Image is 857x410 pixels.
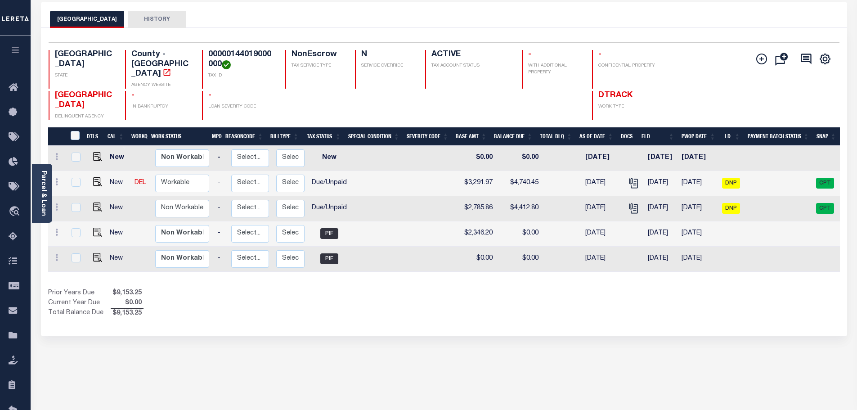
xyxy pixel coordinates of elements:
[292,63,345,69] p: TAX SERVICE TYPE
[222,127,267,146] th: ReasonCode: activate to sort column ascending
[678,146,718,171] td: [DATE]
[208,72,274,79] p: TAX ID
[722,205,740,212] a: DNP
[131,104,191,110] p: IN BANKRUPTCY
[638,127,678,146] th: ELD: activate to sort column ascending
[111,288,144,298] span: $9,153.25
[644,196,678,221] td: [DATE]
[644,221,678,247] td: [DATE]
[267,127,302,146] th: BillType: activate to sort column ascending
[644,146,678,171] td: [DATE]
[496,247,542,272] td: $0.00
[292,50,345,60] h4: NonEscrow
[106,171,131,196] td: New
[598,63,658,69] p: CONFIDENTIAL PROPERTY
[576,127,617,146] th: As of Date: activate to sort column ascending
[813,127,840,146] th: SNAP: activate to sort column ascending
[48,308,111,318] td: Total Balance Due
[496,196,542,221] td: $4,412.80
[148,127,208,146] th: Work Status
[83,127,104,146] th: DTLS
[816,178,834,189] span: CPT
[678,171,718,196] td: [DATE]
[131,82,191,89] p: AGENCY WEBSITE
[50,11,124,28] button: [GEOGRAPHIC_DATA]
[361,63,414,69] p: SERVICE OVERRIDE
[55,113,115,120] p: DELINQUENT AGENCY
[106,247,131,272] td: New
[582,196,623,221] td: [DATE]
[106,221,131,247] td: New
[458,171,496,196] td: $3,291.97
[490,127,536,146] th: Balance Due: activate to sort column ascending
[528,63,581,76] p: WITH ADDITIONAL PROPERTY
[598,104,658,110] p: WORK TYPE
[403,127,452,146] th: Severity Code: activate to sort column ascending
[65,127,84,146] th: &nbsp;
[744,127,813,146] th: Payment Batch Status: activate to sort column ascending
[431,63,511,69] p: TAX ACCOUNT STATUS
[644,171,678,196] td: [DATE]
[55,50,115,69] h4: [GEOGRAPHIC_DATA]
[598,91,633,99] span: DTRACK
[582,171,623,196] td: [DATE]
[816,205,834,212] a: CPT
[48,288,111,298] td: Prior Years Due
[582,146,623,171] td: [DATE]
[214,171,228,196] td: -
[722,203,740,214] span: DNP
[111,298,144,308] span: $0.00
[536,127,576,146] th: Total DLQ: activate to sort column ascending
[208,50,274,69] h4: 00000144019000000
[214,247,228,272] td: -
[208,104,274,110] p: LOAN SEVERITY CODE
[320,253,338,264] span: PIF
[135,180,146,186] a: DEL
[55,91,112,109] span: [GEOGRAPHIC_DATA]
[458,247,496,272] td: $0.00
[617,127,638,146] th: Docs
[361,50,414,60] h4: N
[719,127,744,146] th: LD: activate to sort column ascending
[308,146,350,171] td: New
[678,221,718,247] td: [DATE]
[496,146,542,171] td: $0.00
[458,196,496,221] td: $2,785.86
[598,50,601,59] span: -
[678,196,718,221] td: [DATE]
[452,127,490,146] th: Base Amt: activate to sort column ascending
[302,127,345,146] th: Tax Status: activate to sort column ascending
[214,146,228,171] td: -
[528,50,531,59] span: -
[131,91,135,99] span: -
[111,309,144,319] span: $9,153.25
[308,196,350,221] td: Due/Unpaid
[214,221,228,247] td: -
[458,221,496,247] td: $2,346.20
[308,171,350,196] td: Due/Unpaid
[582,221,623,247] td: [DATE]
[106,196,131,221] td: New
[816,203,834,214] span: CPT
[320,228,338,239] span: PIF
[678,247,718,272] td: [DATE]
[131,50,191,79] h4: County - [GEOGRAPHIC_DATA]
[678,127,719,146] th: PWOP Date: activate to sort column ascending
[128,11,186,28] button: HISTORY
[644,247,678,272] td: [DATE]
[496,221,542,247] td: $0.00
[104,127,128,146] th: CAL: activate to sort column ascending
[816,180,834,186] a: CPT
[582,247,623,272] td: [DATE]
[48,127,65,146] th: &nbsp;&nbsp;&nbsp;&nbsp;&nbsp;&nbsp;&nbsp;&nbsp;&nbsp;&nbsp;
[55,72,115,79] p: STATE
[431,50,511,60] h4: ACTIVE
[722,180,740,186] a: DNP
[106,146,131,171] td: New
[128,127,148,146] th: WorkQ
[345,127,403,146] th: Special Condition: activate to sort column ascending
[496,171,542,196] td: $4,740.45
[458,146,496,171] td: $0.00
[40,171,46,216] a: Parcel & Loan
[9,206,23,218] i: travel_explore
